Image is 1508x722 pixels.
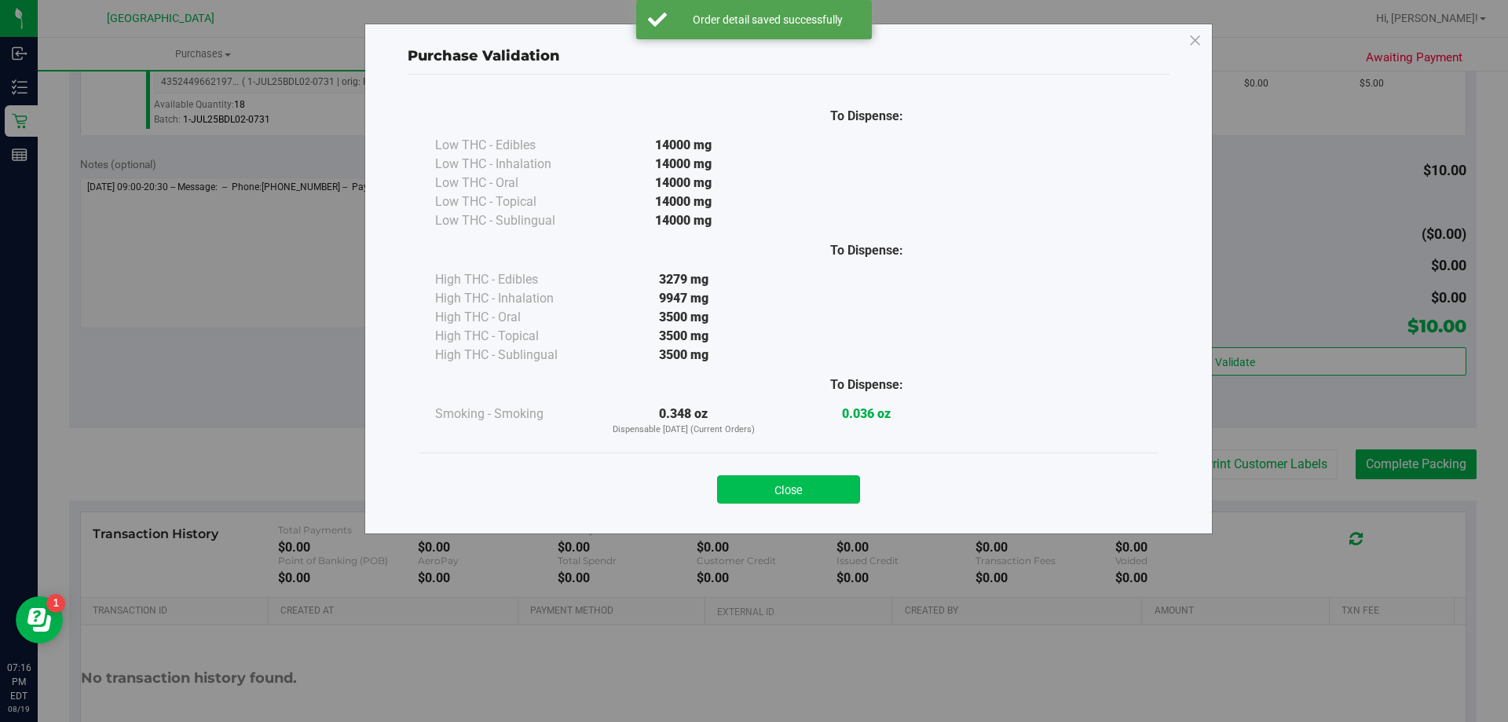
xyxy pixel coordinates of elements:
[16,596,63,643] iframe: Resource center
[46,594,65,613] iframe: Resource center unread badge
[408,47,560,64] span: Purchase Validation
[435,327,592,346] div: High THC - Topical
[435,136,592,155] div: Low THC - Edibles
[775,241,958,260] div: To Dispense:
[435,270,592,289] div: High THC - Edibles
[592,136,775,155] div: 14000 mg
[592,327,775,346] div: 3500 mg
[592,308,775,327] div: 3500 mg
[435,155,592,174] div: Low THC - Inhalation
[717,475,860,504] button: Close
[435,211,592,230] div: Low THC - Sublingual
[435,308,592,327] div: High THC - Oral
[592,211,775,230] div: 14000 mg
[775,376,958,394] div: To Dispense:
[775,107,958,126] div: To Dispense:
[592,192,775,211] div: 14000 mg
[592,174,775,192] div: 14000 mg
[435,289,592,308] div: High THC - Inhalation
[592,346,775,365] div: 3500 mg
[592,155,775,174] div: 14000 mg
[592,270,775,289] div: 3279 mg
[842,406,891,421] strong: 0.036 oz
[592,289,775,308] div: 9947 mg
[675,12,860,27] div: Order detail saved successfully
[592,405,775,437] div: 0.348 oz
[592,423,775,437] p: Dispensable [DATE] (Current Orders)
[435,192,592,211] div: Low THC - Topical
[435,405,592,423] div: Smoking - Smoking
[435,346,592,365] div: High THC - Sublingual
[435,174,592,192] div: Low THC - Oral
